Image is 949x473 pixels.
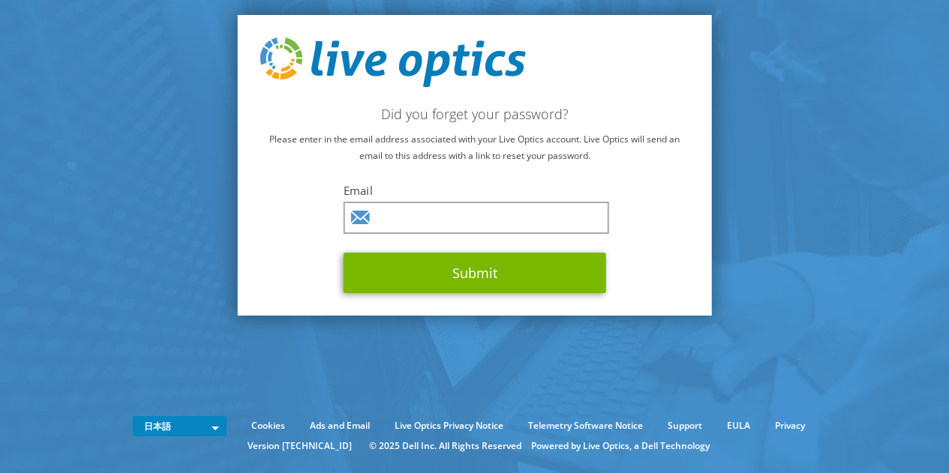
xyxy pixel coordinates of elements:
[299,418,381,434] a: Ads and Email
[240,418,296,434] a: Cookies
[260,106,689,122] h2: Did you forget your password?
[344,253,606,293] button: Submit
[260,37,525,87] img: live_optics_svg.svg
[344,183,606,198] label: Email
[716,418,761,434] a: EULA
[531,438,710,454] li: Powered by Live Optics, a Dell Technology
[764,418,816,434] a: Privacy
[656,418,713,434] a: Support
[240,438,359,454] li: Version [TECHNICAL_ID]
[517,418,654,434] a: Telemetry Software Notice
[383,418,515,434] a: Live Optics Privacy Notice
[260,131,689,164] p: Please enter in the email address associated with your Live Optics account. Live Optics will send...
[362,438,529,454] li: © 2025 Dell Inc. All Rights Reserved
